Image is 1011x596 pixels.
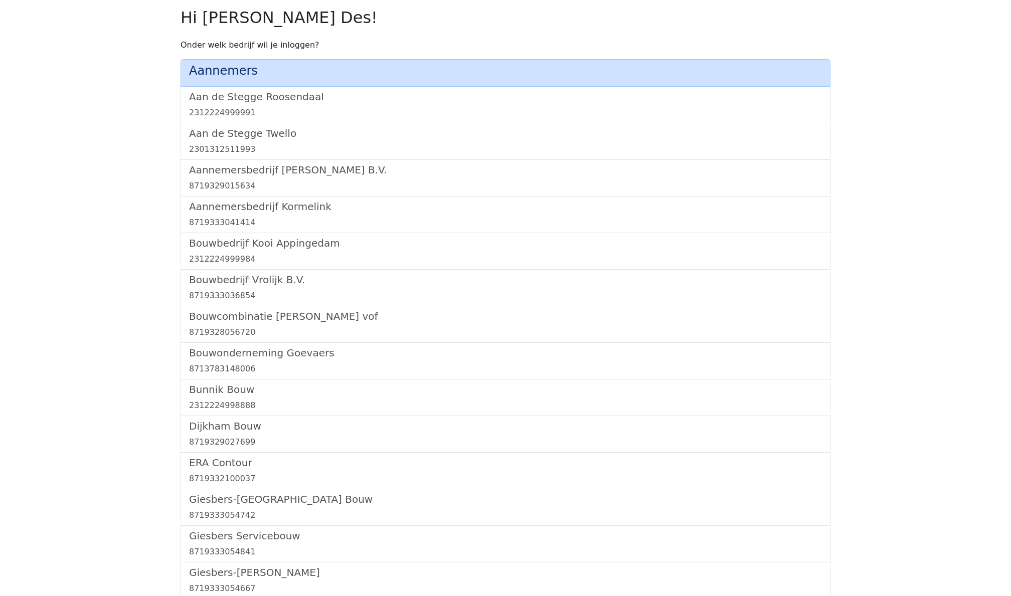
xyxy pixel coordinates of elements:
[189,347,822,375] a: Bouwonderneming Goevaers8713783148006
[189,420,822,448] a: Dijkham Bouw8719329027699
[189,91,822,119] a: Aan de Stegge Roosendaal2312224999991
[189,253,822,265] div: 2312224999984
[189,363,822,375] div: 8713783148006
[189,274,822,302] a: Bouwbedrijf Vrolijk B.V.8719333036854
[189,546,822,558] div: 8719333054841
[189,127,822,155] a: Aan de Stegge Twello2301312511993
[189,436,822,448] div: 8719329027699
[181,39,830,51] p: Onder welk bedrijf wil je inloggen?
[189,530,822,558] a: Giesbers Servicebouw8719333054841
[189,509,822,521] div: 8719333054742
[189,582,822,594] div: 8719333054667
[189,237,822,265] a: Bouwbedrijf Kooi Appingedam2312224999984
[189,64,822,78] h4: Aannemers
[189,143,822,155] div: 2301312511993
[189,164,822,192] a: Aannemersbedrijf [PERSON_NAME] B.V.8719329015634
[189,201,822,213] h5: Aannemersbedrijf Kormelink
[189,457,822,469] h5: ERA Contour
[189,274,822,286] h5: Bouwbedrijf Vrolijk B.V.
[189,347,822,359] h5: Bouwonderneming Goevaers
[189,310,822,322] h5: Bouwcombinatie [PERSON_NAME] vof
[189,217,822,229] div: 8719333041414
[189,400,822,412] div: 2312224998888
[189,237,822,249] h5: Bouwbedrijf Kooi Appingedam
[189,326,822,338] div: 8719328056720
[189,164,822,176] h5: Aannemersbedrijf [PERSON_NAME] B.V.
[181,8,830,27] h2: Hi [PERSON_NAME] Des!
[189,310,822,338] a: Bouwcombinatie [PERSON_NAME] vof8719328056720
[189,566,822,578] h5: Giesbers-[PERSON_NAME]
[189,180,822,192] div: 8719329015634
[189,383,822,412] a: Bunnik Bouw2312224998888
[189,420,822,432] h5: Dijkham Bouw
[189,290,822,302] div: 8719333036854
[189,457,822,485] a: ERA Contour8719332100037
[189,107,822,119] div: 2312224999991
[189,493,822,521] a: Giesbers-[GEOGRAPHIC_DATA] Bouw8719333054742
[189,473,822,485] div: 8719332100037
[189,383,822,395] h5: Bunnik Bouw
[189,493,822,505] h5: Giesbers-[GEOGRAPHIC_DATA] Bouw
[189,91,822,103] h5: Aan de Stegge Roosendaal
[189,530,822,542] h5: Giesbers Servicebouw
[189,566,822,594] a: Giesbers-[PERSON_NAME]8719333054667
[189,201,822,229] a: Aannemersbedrijf Kormelink8719333041414
[189,127,822,139] h5: Aan de Stegge Twello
